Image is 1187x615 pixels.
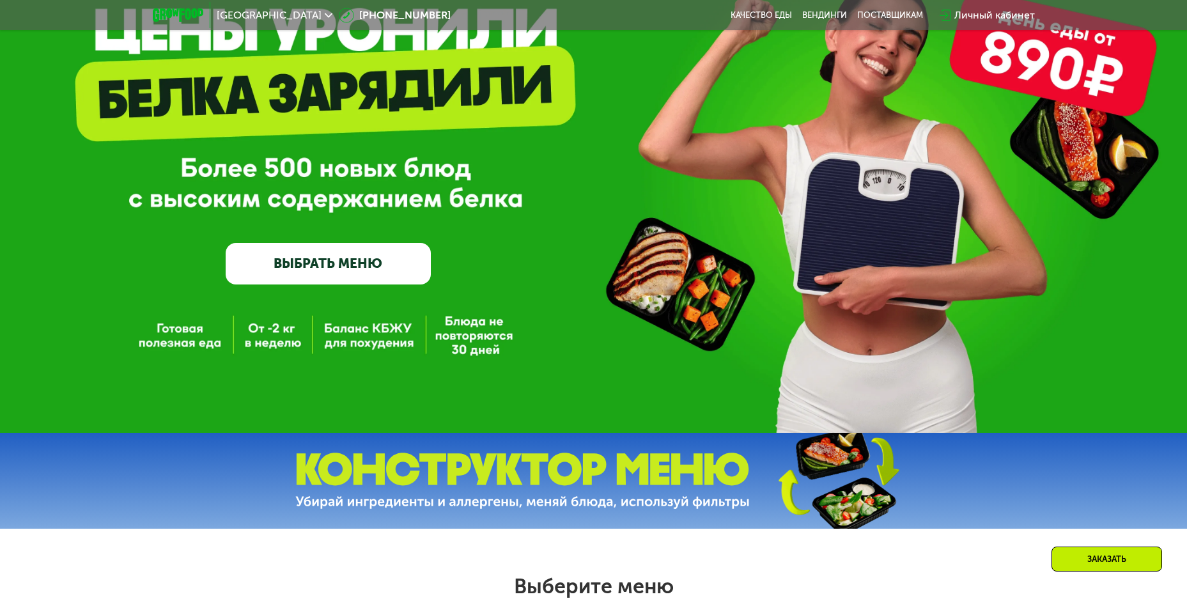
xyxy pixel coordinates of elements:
a: Вендинги [802,10,847,20]
h2: Выберите меню [41,573,1146,599]
div: Личный кабинет [954,8,1035,23]
a: [PHONE_NUMBER] [339,8,451,23]
div: Заказать [1051,547,1162,572]
span: [GEOGRAPHIC_DATA] [217,10,322,20]
a: Качество еды [731,10,792,20]
a: ВЫБРАТЬ МЕНЮ [226,243,431,284]
div: поставщикам [857,10,923,20]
